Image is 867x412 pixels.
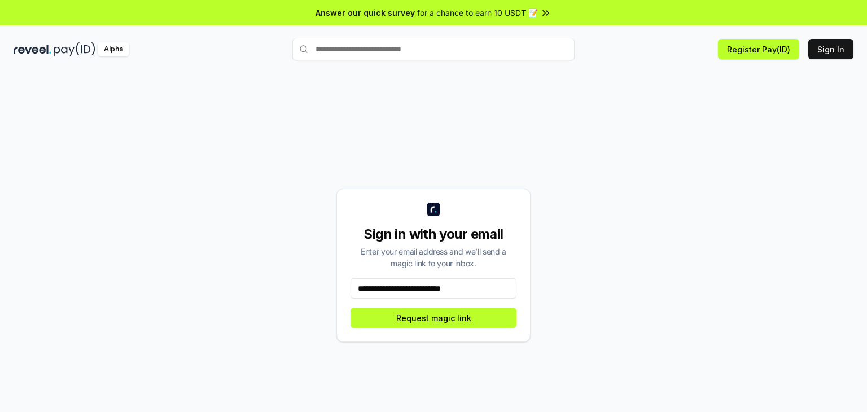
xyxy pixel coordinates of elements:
span: Answer our quick survey [316,7,415,19]
div: Enter your email address and we’ll send a magic link to your inbox. [351,246,516,269]
div: Sign in with your email [351,225,516,243]
div: Alpha [98,42,129,56]
button: Sign In [808,39,853,59]
img: pay_id [54,42,95,56]
img: reveel_dark [14,42,51,56]
button: Register Pay(ID) [718,39,799,59]
span: for a chance to earn 10 USDT 📝 [417,7,538,19]
button: Request magic link [351,308,516,328]
img: logo_small [427,203,440,216]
